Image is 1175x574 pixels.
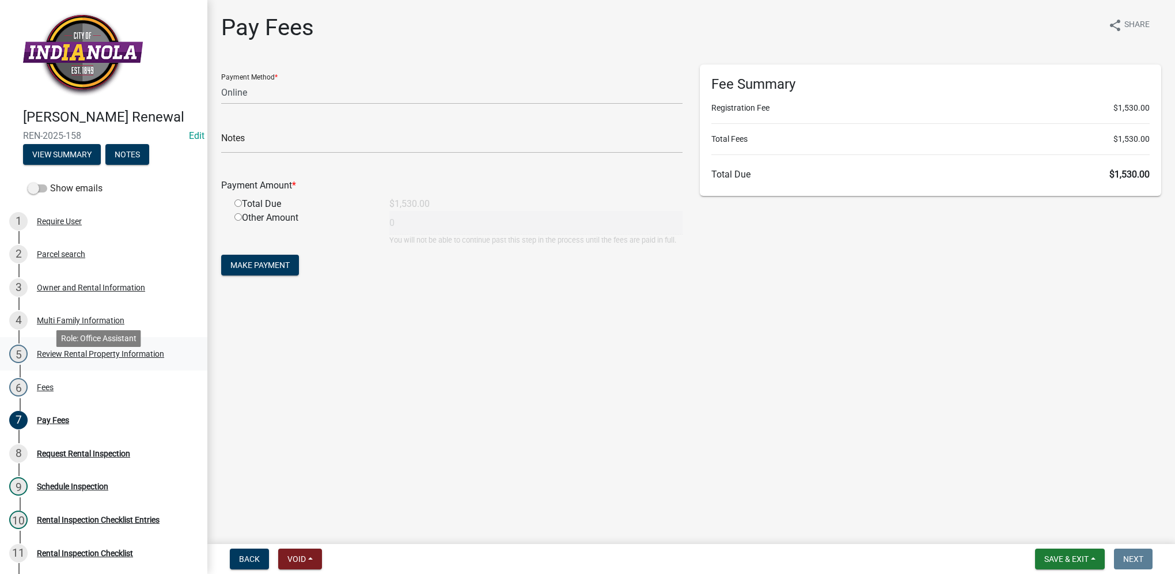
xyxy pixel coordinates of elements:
[23,150,101,160] wm-modal-confirm: Summary
[9,345,28,363] div: 5
[711,169,1150,180] h6: Total Due
[239,554,260,564] span: Back
[9,245,28,263] div: 2
[37,482,108,490] div: Schedule Inspection
[37,217,82,225] div: Require User
[9,544,28,562] div: 11
[230,260,290,270] span: Make Payment
[9,212,28,231] div: 1
[1113,133,1150,145] span: $1,530.00
[711,76,1150,93] h6: Fee Summary
[9,378,28,396] div: 6
[105,150,149,160] wm-modal-confirm: Notes
[9,411,28,429] div: 7
[9,477,28,496] div: 9
[287,554,306,564] span: Void
[23,109,198,126] h4: [PERSON_NAME] Renewal
[9,311,28,330] div: 4
[37,350,164,358] div: Review Rental Property Information
[226,197,381,211] div: Total Due
[37,250,85,258] div: Parcel search
[37,549,133,557] div: Rental Inspection Checklist
[226,211,381,246] div: Other Amount
[221,255,299,275] button: Make Payment
[37,316,124,324] div: Multi Family Information
[105,144,149,165] button: Notes
[1099,14,1159,36] button: shareShare
[1114,549,1153,569] button: Next
[213,179,691,192] div: Payment Amount
[37,284,145,292] div: Owner and Rental Information
[1113,102,1150,114] span: $1,530.00
[1124,18,1150,32] span: Share
[56,330,141,347] div: Role: Office Assistant
[278,549,322,569] button: Void
[28,182,103,195] label: Show emails
[37,383,54,391] div: Fees
[1044,554,1089,564] span: Save & Exit
[189,130,204,141] wm-modal-confirm: Edit Application Number
[230,549,269,569] button: Back
[1109,169,1150,180] span: $1,530.00
[9,511,28,529] div: 10
[711,133,1150,145] li: Total Fees
[23,130,184,141] span: REN-2025-158
[37,450,130,458] div: Request Rental Inspection
[221,14,314,41] h1: Pay Fees
[711,102,1150,114] li: Registration Fee
[37,516,160,524] div: Rental Inspection Checklist Entries
[1123,554,1143,564] span: Next
[9,278,28,297] div: 3
[189,130,204,141] a: Edit
[37,416,69,424] div: Pay Fees
[23,144,101,165] button: View Summary
[1035,549,1105,569] button: Save & Exit
[1108,18,1122,32] i: share
[23,12,143,97] img: City of Indianola, Iowa
[9,444,28,463] div: 8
